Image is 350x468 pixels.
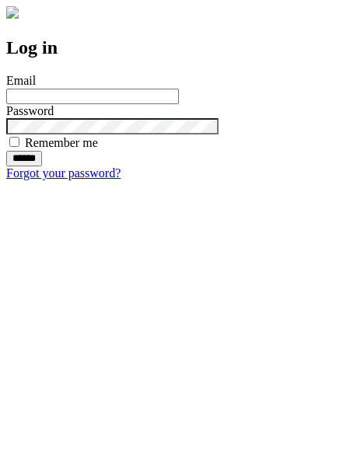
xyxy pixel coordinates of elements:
img: logo-4e3dc11c47720685a147b03b5a06dd966a58ff35d612b21f08c02c0306f2b779.png [6,6,19,19]
label: Email [6,74,36,87]
label: Remember me [25,136,98,149]
label: Password [6,104,54,117]
h2: Log in [6,37,344,58]
a: Forgot your password? [6,166,121,180]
